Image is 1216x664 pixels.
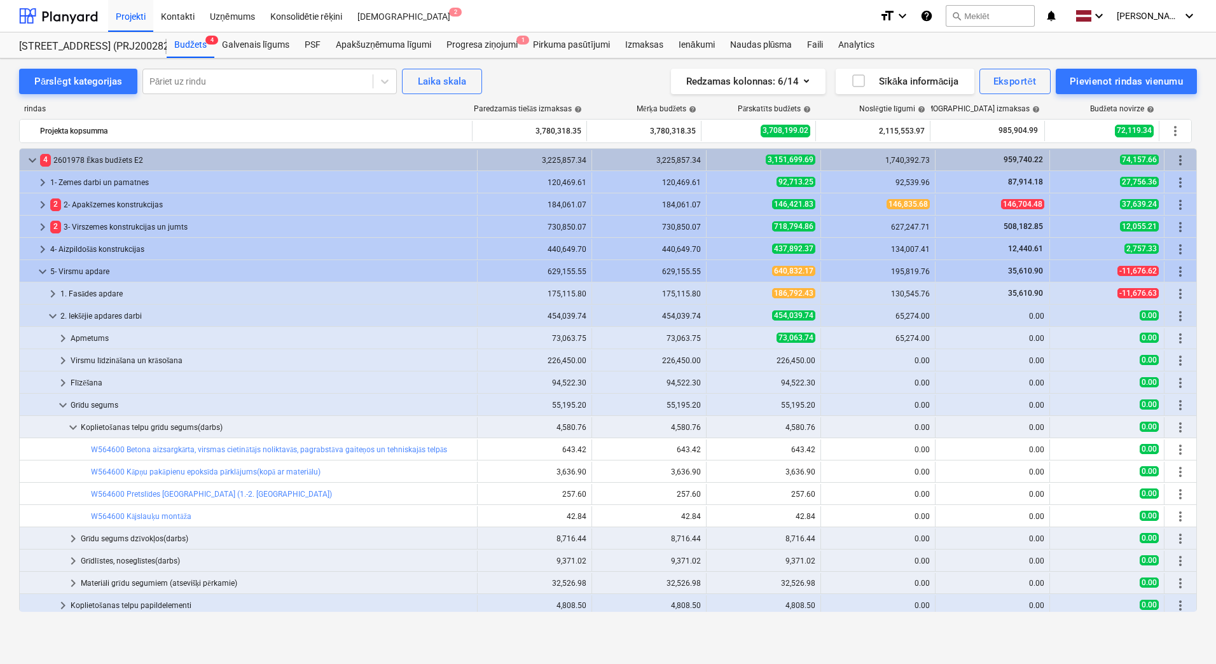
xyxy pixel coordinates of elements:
i: notifications [1045,8,1058,24]
div: 3,636.90 [712,467,815,476]
span: Vairāk darbību [1173,286,1188,301]
span: help [1030,106,1040,113]
div: 0.00 [941,512,1044,521]
div: Izmaksas [618,32,671,58]
div: 94,522.30 [712,378,815,387]
div: [STREET_ADDRESS] (PRJ2002826) 2601978 [19,40,151,53]
div: 94,522.30 [597,378,701,387]
div: 120,469.61 [483,178,586,187]
div: 0.00 [941,467,1044,476]
span: keyboard_arrow_down [35,264,50,279]
a: Naudas plūsma [722,32,800,58]
a: Ienākumi [671,32,722,58]
div: Laika skala [418,73,466,90]
span: keyboard_arrow_right [35,219,50,235]
div: 0.00 [941,490,1044,499]
span: 2 [50,221,61,233]
span: 0.00 [1140,377,1159,387]
div: Koplietošanas telpu grīdu segums(darbs) [81,417,472,438]
button: Pievienot rindas vienumu [1056,69,1197,94]
span: 0.00 [1140,355,1159,365]
div: Koplietošanas telpu papildelementi [71,595,472,616]
span: 2 [449,8,462,17]
span: keyboard_arrow_right [55,598,71,613]
div: 130,545.76 [826,289,930,298]
div: 94,522.30 [483,378,586,387]
span: keyboard_arrow_right [35,175,50,190]
div: 5- Virsmu apdare [50,261,472,282]
div: 257.60 [483,490,586,499]
span: 3,708,199.02 [761,125,810,137]
div: 0.00 [941,423,1044,432]
button: Laika skala [402,69,482,94]
div: 175,115.80 [483,289,586,298]
div: 3,225,857.34 [597,156,701,165]
span: 4 [205,36,218,45]
div: Virsmu līdzināšana un krāsošana [71,350,472,371]
div: 55,195.20 [712,401,815,410]
div: 4,580.76 [712,423,815,432]
div: 195,819.76 [826,267,930,276]
span: 0.00 [1140,600,1159,610]
div: Grīdu segums [71,395,472,415]
div: 32,526.98 [597,579,701,588]
span: Vairāk darbību [1173,420,1188,435]
div: 3,636.90 [597,467,701,476]
span: 718,794.86 [772,221,815,232]
div: Grīdlīstes, noseglīstes(darbs) [81,551,472,571]
div: 4,808.50 [483,601,586,610]
div: Pirkuma pasūtījumi [525,32,618,58]
span: Vairāk darbību [1173,442,1188,457]
div: 73,063.75 [483,334,586,343]
div: 0.00 [826,378,930,387]
a: W564600 Pretslīdes [GEOGRAPHIC_DATA] (1.-2. [GEOGRAPHIC_DATA]) [91,490,332,499]
div: Galvenais līgums [214,32,297,58]
div: 454,039.74 [597,312,701,321]
div: Mērķa budžets [637,104,696,114]
span: Vairāk darbību [1173,598,1188,613]
div: Budžeta novirze [1090,104,1154,114]
div: 226,450.00 [597,356,701,365]
span: 0.00 [1140,511,1159,521]
div: 0.00 [941,356,1044,365]
div: 42.84 [483,512,586,521]
div: 440,649.70 [597,245,701,254]
div: Noslēgtie līgumi [859,104,925,114]
div: 120,469.61 [597,178,701,187]
span: keyboard_arrow_down [25,153,40,168]
div: Pārslēgt kategorijas [34,73,122,90]
span: search [951,11,962,21]
div: 643.42 [712,445,815,454]
span: 35,610.90 [1007,289,1044,298]
div: 3- Virszemes konstrukcijas un jumts [50,217,472,237]
button: Sīkāka informācija [836,69,974,94]
div: 4,808.50 [712,601,815,610]
span: keyboard_arrow_down [45,308,60,324]
div: 55,195.20 [597,401,701,410]
span: 0.00 [1140,310,1159,321]
a: W564600 Kājslauķu montāža [91,512,191,521]
span: 437,892.37 [772,244,815,254]
span: Vairāk darbību [1168,123,1183,139]
span: 959,740.22 [1002,155,1044,164]
span: help [915,106,925,113]
span: 74,157.66 [1120,155,1159,165]
span: Vairāk darbību [1173,398,1188,413]
div: [DEMOGRAPHIC_DATA] izmaksas [915,104,1040,114]
div: Progresa ziņojumi [439,32,525,58]
div: 1- Zemes darbi un pamatnes [50,172,472,193]
span: Vairāk darbību [1173,219,1188,235]
div: 0.00 [941,334,1044,343]
span: 0.00 [1140,399,1159,410]
div: Paredzamās tiešās izmaksas [474,104,582,114]
div: 629,155.55 [483,267,586,276]
span: keyboard_arrow_down [55,398,71,413]
div: 3,636.90 [483,467,586,476]
div: 0.00 [826,423,930,432]
span: 92,713.25 [777,177,815,187]
span: 2,757.33 [1124,244,1159,254]
span: Vairāk darbību [1173,264,1188,279]
span: 12,440.61 [1007,244,1044,253]
div: 0.00 [826,579,930,588]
